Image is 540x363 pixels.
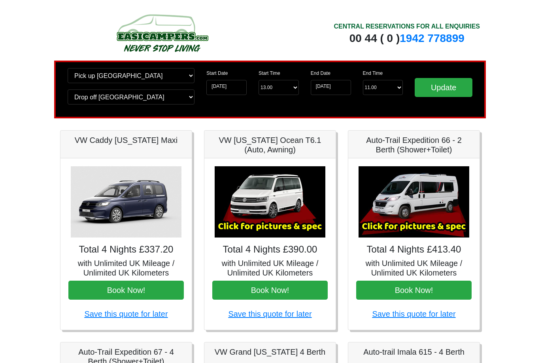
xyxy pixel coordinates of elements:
div: CENTRAL RESERVATIONS FOR ALL ENQUIRIES [334,22,480,31]
label: End Date [311,70,330,77]
h5: with Unlimited UK Mileage / Unlimited UK Kilometers [212,258,328,277]
h5: with Unlimited UK Mileage / Unlimited UK Kilometers [68,258,184,277]
h5: VW Grand [US_STATE] 4 Berth [212,347,328,357]
a: Save this quote for later [372,310,455,318]
label: End Time [363,70,383,77]
a: Save this quote for later [84,310,168,318]
input: Start Date [206,80,247,95]
label: Start Time [259,70,280,77]
h4: Total 4 Nights £337.20 [68,244,184,255]
h5: with Unlimited UK Mileage / Unlimited UK Kilometers [356,258,472,277]
img: VW California Ocean T6.1 (Auto, Awning) [215,166,325,238]
label: Start Date [206,70,228,77]
button: Book Now! [356,281,472,300]
button: Book Now! [212,281,328,300]
img: Auto-Trail Expedition 66 - 2 Berth (Shower+Toilet) [359,166,469,238]
img: campers-checkout-logo.png [87,11,237,55]
a: 1942 778899 [400,32,464,44]
h5: Auto-Trail Expedition 66 - 2 Berth (Shower+Toilet) [356,135,472,154]
img: VW Caddy California Maxi [71,166,181,238]
h5: Auto-trail Imala 615 - 4 Berth [356,347,472,357]
input: Return Date [311,80,351,95]
h5: VW [US_STATE] Ocean T6.1 (Auto, Awning) [212,135,328,154]
a: Save this quote for later [228,310,312,318]
button: Book Now! [68,281,184,300]
div: 00 44 ( 0 ) [334,31,480,46]
input: Update [415,78,472,97]
h4: Total 4 Nights £390.00 [212,244,328,255]
h5: VW Caddy [US_STATE] Maxi [68,135,184,145]
h4: Total 4 Nights £413.40 [356,244,472,255]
